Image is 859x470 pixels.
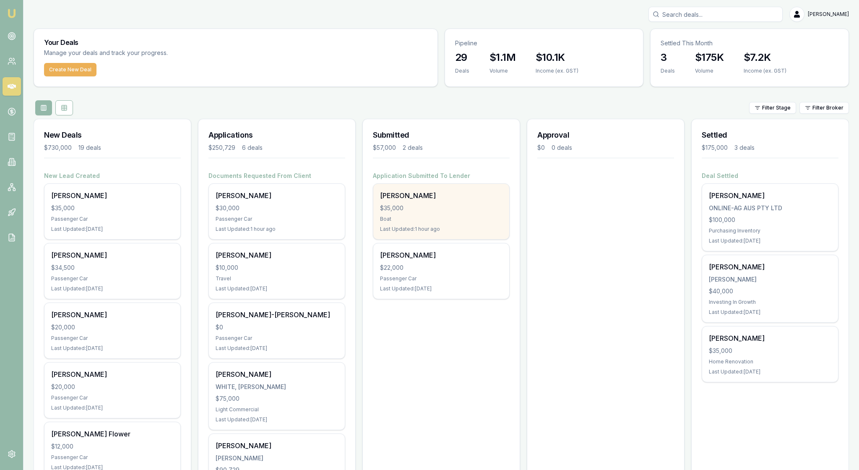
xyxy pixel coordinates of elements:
p: Pipeline [455,39,633,47]
div: Light Commercial [216,406,338,413]
div: Last Updated: [DATE] [51,226,174,232]
div: Income (ex. GST) [744,68,786,74]
div: [PERSON_NAME] [51,191,174,201]
div: [PERSON_NAME] [380,250,502,260]
div: [PERSON_NAME] [709,333,831,343]
span: Filter Stage [762,104,791,111]
div: Home Renovation [709,358,831,365]
div: Passenger Car [216,335,338,342]
div: $57,000 [373,144,396,152]
div: Last Updated: [DATE] [51,285,174,292]
div: Last Updated: [DATE] [216,416,338,423]
div: 0 deals [552,144,572,152]
div: $35,000 [51,204,174,212]
div: $22,000 [380,264,502,272]
div: $250,729 [208,144,235,152]
h3: New Deals [44,129,181,141]
div: [PERSON_NAME] Flower [51,429,174,439]
div: Passenger Car [51,394,174,401]
h3: Applications [208,129,345,141]
div: $35,000 [380,204,502,212]
div: [PERSON_NAME] [51,369,174,379]
div: Last Updated: [DATE] [216,345,338,352]
span: [PERSON_NAME] [808,11,849,18]
div: Last Updated: [DATE] [380,285,502,292]
p: Manage your deals and track your progress. [44,48,259,58]
p: Settled This Month [661,39,838,47]
div: [PERSON_NAME] [51,310,174,320]
div: Last Updated: 1 hour ago [216,226,338,232]
button: Filter Broker [799,102,849,114]
div: $34,500 [51,264,174,272]
div: 3 deals [734,144,755,152]
div: 6 deals [242,144,263,152]
div: 2 deals [403,144,423,152]
img: emu-icon-u.png [7,8,17,18]
div: ONLINE-AG AUS PTY LTD [709,204,831,212]
div: Deals [661,68,675,74]
h3: $175K [695,51,724,64]
div: Last Updated: [DATE] [709,309,831,316]
div: $30,000 [216,204,338,212]
div: [PERSON_NAME] [380,191,502,201]
div: $730,000 [44,144,72,152]
div: Passenger Car [216,216,338,222]
div: $20,000 [51,323,174,332]
div: Passenger Car [51,335,174,342]
button: Create New Deal [44,63,96,76]
h3: 3 [661,51,675,64]
div: $175,000 [702,144,728,152]
div: $0 [216,323,338,332]
div: Purchasing Inventory [709,227,831,234]
div: Volume [489,68,515,74]
div: $40,000 [709,287,831,295]
div: [PERSON_NAME] [216,441,338,451]
div: $75,000 [216,394,338,403]
div: Travel [216,275,338,282]
div: $20,000 [51,383,174,391]
h4: New Lead Created [44,172,181,180]
h3: Approval [537,129,674,141]
h3: $7.2K [744,51,786,64]
button: Filter Stage [749,102,796,114]
h4: Documents Requested From Client [208,172,345,180]
div: [PERSON_NAME] [216,369,338,379]
div: Income (ex. GST) [536,68,578,74]
div: Last Updated: [DATE] [51,345,174,352]
div: Last Updated: [DATE] [51,405,174,411]
div: Investing In Growth [709,299,831,305]
div: Volume [695,68,724,74]
h4: Deal Settled [702,172,838,180]
h3: $10.1K [536,51,578,64]
div: Passenger Car [51,275,174,282]
div: $100,000 [709,216,831,224]
h3: $1.1M [489,51,515,64]
h3: Submitted [373,129,510,141]
div: Passenger Car [51,216,174,222]
div: Last Updated: 1 hour ago [380,226,502,232]
div: $12,000 [51,442,174,451]
div: [PERSON_NAME] [709,275,831,284]
div: [PERSON_NAME]-[PERSON_NAME] [216,310,338,320]
div: Passenger Car [51,454,174,461]
div: [PERSON_NAME] [216,191,338,201]
div: $10,000 [216,264,338,272]
div: Last Updated: [DATE] [216,285,338,292]
div: [PERSON_NAME] [216,454,338,462]
input: Search deals [648,7,783,22]
div: Last Updated: [DATE] [709,238,831,244]
span: Filter Broker [812,104,843,111]
h4: Application Submitted To Lender [373,172,510,180]
div: [PERSON_NAME] [709,262,831,272]
div: $35,000 [709,347,831,355]
div: 19 deals [78,144,101,152]
h3: Your Deals [44,39,427,46]
div: Last Updated: [DATE] [709,368,831,375]
div: [PERSON_NAME] [216,250,338,260]
div: Passenger Car [380,275,502,282]
div: WHITE, [PERSON_NAME] [216,383,338,391]
div: $0 [537,144,545,152]
div: Boat [380,216,502,222]
h3: 29 [455,51,469,64]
